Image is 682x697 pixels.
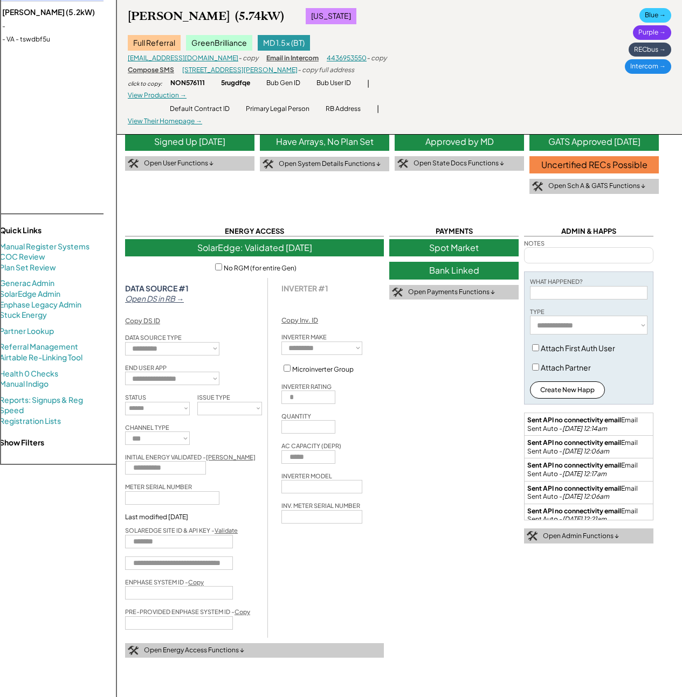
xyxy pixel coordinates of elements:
[327,54,367,62] a: 4436953550
[543,532,619,541] div: Open Admin Functions ↓
[144,159,213,168] div: Open User Functions ↓
[377,103,379,114] div: |
[395,133,524,150] div: Approved by MD
[221,79,250,88] div: 5rugdfqe
[527,484,621,492] strong: Sent API no connectivity email
[524,226,653,236] div: ADMIN & HAPPS
[125,283,189,293] strong: DATA SOURCE #1
[524,239,545,247] div: NOTES
[392,288,403,297] img: tool-icon.png
[527,461,621,469] strong: Sent API no connectivity email
[170,79,205,88] div: NON576111
[125,333,182,341] div: DATA SOURCE TYPE
[235,608,250,615] u: Copy
[125,364,167,372] div: END USER APP
[2,7,134,18] div: [PERSON_NAME] (5.2kW)
[562,424,607,433] em: [DATE] 12:14am
[263,159,273,169] img: tool-icon.png
[281,472,332,480] div: INVERTER MODEL
[206,454,256,461] u: [PERSON_NAME]
[125,239,384,256] div: SolarEdge: Validated [DATE]
[260,133,389,150] div: Have Arrays, No Plan Set
[125,483,192,491] div: METER SERIAL NUMBER
[281,382,332,391] div: INVERTER RATING
[128,9,284,24] div: [PERSON_NAME] (5.74kW)
[541,363,591,372] label: Attach Partner
[397,159,408,169] img: tool-icon.png
[527,507,621,515] strong: Sent API no connectivity email
[128,646,139,656] img: tool-icon.png
[279,159,381,169] div: Open System Details Functions ↓
[182,66,298,74] a: [STREET_ADDRESS][PERSON_NAME]
[527,416,621,424] strong: Sent API no connectivity email
[128,80,162,87] div: click to copy:
[367,78,369,89] div: |
[625,59,671,74] div: Intercom →
[258,35,310,51] div: MD 1.5x (BT)
[266,54,319,63] div: Email in Intercom
[281,501,360,510] div: INV. METER SERIAL NUMBER
[281,442,341,450] div: AC CAPACITY (DEPR)
[128,91,187,100] div: View Production →
[224,264,297,272] label: No RGM (for entire Gen)
[530,381,605,399] button: Create New Happ
[125,578,204,586] div: ENPHASE SYSTEM ID -
[125,317,160,326] div: Copy DS ID
[562,515,607,523] em: [DATE] 12:21am
[197,393,230,401] div: ISSUE TYPE
[281,316,318,325] div: Copy Inv. ID
[266,79,300,88] div: Bub Gen ID
[246,104,309,114] div: Primary Legal Person
[562,447,609,455] em: [DATE] 12:06am
[562,492,609,500] em: [DATE] 12:06am
[298,66,354,75] div: - copy full address
[128,54,238,62] a: [EMAIL_ADDRESS][DOMAIN_NAME]
[527,438,650,455] div: Email Sent Auto -
[125,226,384,236] div: ENERGY ACCESS
[316,79,351,88] div: Bub User ID
[562,470,607,478] em: [DATE] 12:17am
[527,416,650,433] div: Email Sent Auto -
[527,531,538,541] img: tool-icon.png
[128,117,202,126] div: View Their Homepage →
[281,333,327,341] div: INVERTER MAKE
[529,133,659,150] div: GATS Approved [DATE]
[414,159,504,168] div: Open State Docs Functions ↓
[389,262,519,279] div: Bank Linked
[128,35,181,51] div: Full Referral
[530,308,545,316] div: TYPE
[125,294,184,303] em: Open DS in RB →
[367,54,387,63] div: - copy
[530,277,583,285] div: WHAT HAPPENED?
[389,226,519,236] div: PAYMENTS
[125,133,254,150] div: Signed Up [DATE]
[215,527,238,534] a: Validate
[639,8,671,23] div: Blue →
[527,484,650,501] div: Email Sent Auto -
[125,608,250,616] div: PRE-PROVIDED ENPHASE SYSTEM ID -
[281,283,328,293] div: INVERTER #1
[548,182,645,191] div: Open Sch A & GATS Functions ↓
[188,578,204,586] u: Copy
[532,182,543,191] img: tool-icon.png
[326,104,361,114] div: RB Address
[389,239,519,256] div: Spot Market
[170,104,230,114] div: Default Contract ID
[125,423,169,431] div: CHANNEL TYPE
[125,393,146,401] div: STATUS
[2,35,134,44] div: - VA - tswdbf5u
[292,365,354,373] label: Microinverter Group
[238,54,258,63] div: - copy
[306,8,356,24] div: [US_STATE]
[527,507,650,524] div: Email Sent Auto -
[125,513,188,521] div: Last modified [DATE]
[541,343,615,353] label: Attach First Auth User
[144,646,244,655] div: Open Energy Access Functions ↓
[408,288,495,297] div: Open Payments Functions ↓
[128,66,174,75] div: Compose SMS
[629,43,671,57] div: RECbus →
[125,453,256,461] div: INITIAL ENERGY VALIDATED -
[633,25,671,40] div: Purple →
[527,438,621,447] strong: Sent API no connectivity email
